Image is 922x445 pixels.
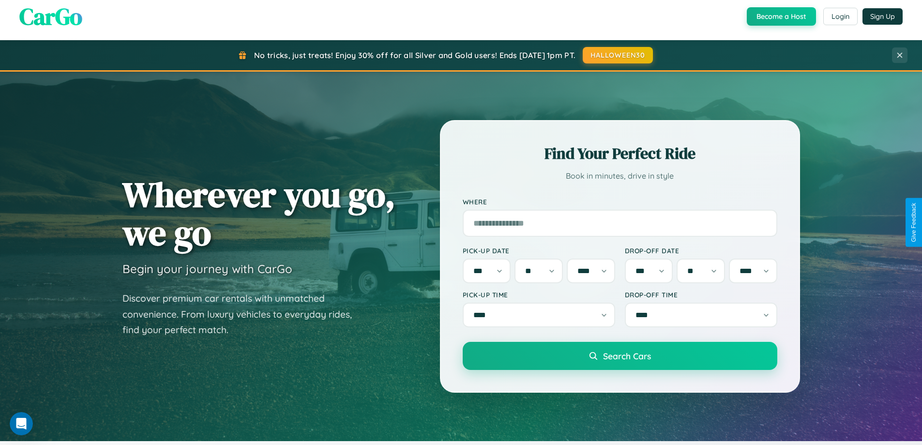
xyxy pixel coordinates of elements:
div: Give Feedback [910,203,917,242]
span: No tricks, just treats! Enjoy 30% off for all Silver and Gold users! Ends [DATE] 1pm PT. [254,50,575,60]
button: Sign Up [862,8,903,25]
label: Drop-off Time [625,291,777,299]
label: Drop-off Date [625,246,777,255]
button: Login [823,8,858,25]
iframe: Intercom live chat [10,412,33,435]
p: Discover premium car rentals with unmatched convenience. From luxury vehicles to everyday rides, ... [122,291,364,338]
h1: Wherever you go, we go [122,175,395,252]
h3: Begin your journey with CarGo [122,261,292,276]
p: Book in minutes, drive in style [463,169,777,183]
label: Pick-up Time [463,291,615,299]
button: Become a Host [747,7,816,26]
span: CarGo [19,0,82,32]
h2: Find Your Perfect Ride [463,143,777,164]
label: Pick-up Date [463,246,615,255]
button: Search Cars [463,342,777,370]
span: Search Cars [603,351,651,361]
label: Where [463,198,777,206]
button: HALLOWEEN30 [583,47,653,63]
